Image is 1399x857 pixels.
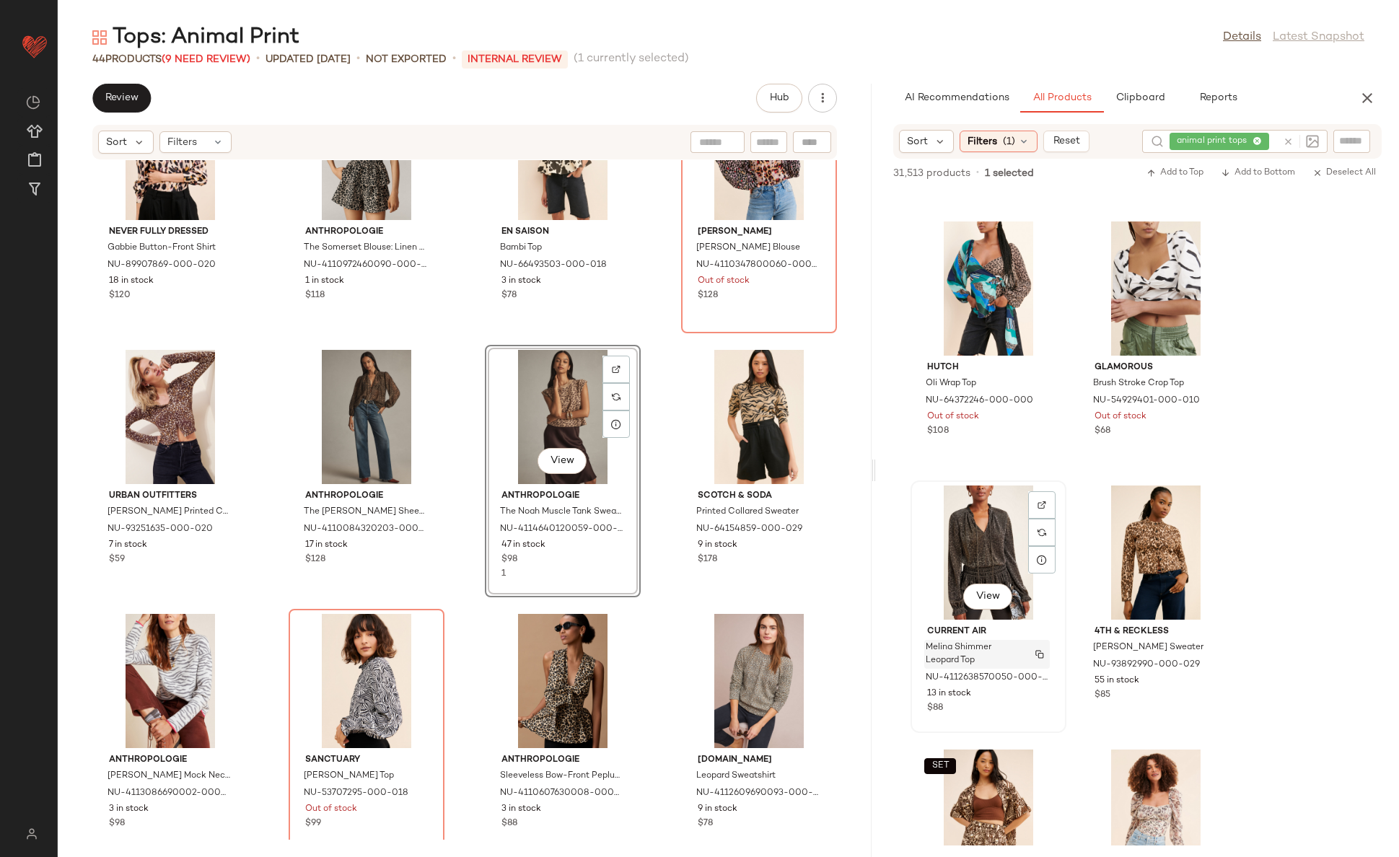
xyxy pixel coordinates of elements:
[1095,689,1110,702] span: $85
[926,377,976,390] span: Oli Wrap Top
[356,50,360,68] span: •
[304,242,426,255] span: The Somerset Blouse: Linen Edition
[304,506,426,519] span: The [PERSON_NAME] Sheer Printed Blouse: Burnout Edition
[1312,168,1376,178] span: Deselect All
[108,242,216,255] span: Gabbie Button-Front Shirt
[550,455,574,467] span: View
[1198,92,1237,104] span: Reports
[1177,135,1253,148] span: animal print tops
[963,584,1012,610] button: View
[931,761,949,771] span: SET
[256,50,260,68] span: •
[26,95,40,110] img: svg%3e
[305,289,325,302] span: $118
[92,52,250,67] div: Products
[698,803,737,816] span: 9 in stock
[1306,135,1319,148] img: svg%3e
[927,625,1050,638] span: Current Air
[1221,168,1295,178] span: Add to Bottom
[612,392,620,401] img: svg%3e
[109,490,232,503] span: Urban Outfitters
[108,523,213,536] span: NU-93251635-000-020
[927,687,971,700] span: 13 in stock
[1307,164,1382,182] button: Deselect All
[20,32,49,61] img: heart_red.DM2ytmEG.svg
[696,506,799,519] span: Printed Collared Sweater
[904,92,1009,104] span: AI Recommendations
[304,259,426,272] span: NU-4110972460090-000-015
[696,242,800,255] span: [PERSON_NAME] Blouse
[985,166,1034,181] span: 1 selected
[698,490,820,503] span: Scotch & Soda
[926,641,1021,667] span: Melina Shimmer Leopard Top
[109,275,154,288] span: 18 in stock
[975,591,1000,602] span: View
[1093,395,1200,408] span: NU-54929401-000-010
[305,817,321,830] span: $99
[698,539,737,552] span: 9 in stock
[108,770,230,783] span: [PERSON_NAME] Mock Neck Top
[92,54,105,65] span: 44
[304,787,408,800] span: NU-53707295-000-018
[294,350,439,484] img: 4110084320203_009_b
[490,350,636,484] img: 4114640120059_029_b
[1003,134,1015,149] span: (1)
[1115,92,1165,104] span: Clipboard
[501,817,517,830] span: $88
[109,553,125,566] span: $59
[109,226,232,239] span: Never Fully Dressed
[97,614,243,748] img: 4113086690002_004_b
[304,523,426,536] span: NU-4110084320203-000-009
[304,770,394,783] span: [PERSON_NAME] Top
[1223,29,1261,46] a: Details
[462,50,568,69] p: INTERNAL REVIEW
[167,135,197,150] span: Filters
[574,50,689,68] span: (1 currently selected)
[106,135,127,150] span: Sort
[698,817,713,830] span: $78
[109,289,131,302] span: $120
[501,289,517,302] span: $78
[927,361,1050,374] span: Hutch
[105,92,139,104] span: Review
[927,410,979,423] span: Out of stock
[893,166,970,181] span: 31,513 products
[452,50,456,68] span: •
[294,614,439,748] img: 53707295_018_b4
[1083,221,1229,356] img: 54929401_010_b
[500,506,623,519] span: The Noah Muscle Tank Sweater
[968,134,997,149] span: Filters
[916,221,1061,356] img: 64372246_000_b3
[926,672,1048,685] span: NU-4112638570050-000-029
[1095,410,1146,423] span: Out of stock
[1151,135,1164,148] img: svg%3e
[501,754,624,767] span: Anthropologie
[976,167,979,180] span: •
[1032,92,1092,104] span: All Products
[756,84,802,113] button: Hub
[305,803,357,816] span: Out of stock
[1141,164,1209,182] button: Add to Top
[109,754,232,767] span: Anthropologie
[305,754,428,767] span: Sanctuary
[305,539,348,552] span: 17 in stock
[696,259,819,272] span: NU-4110347800060-000-066
[698,289,718,302] span: $128
[500,770,623,783] span: Sleeveless Bow-Front Peplum Blouse
[490,614,636,748] img: 4110607630008_029_b
[92,23,299,52] div: Tops: Animal Print
[501,226,624,239] span: En Saison
[162,54,250,65] span: (9 Need Review)
[907,134,928,149] span: Sort
[696,770,776,783] span: Leopard Sweatshirt
[305,226,428,239] span: Anthropologie
[538,448,587,474] button: View
[305,553,325,566] span: $128
[500,242,542,255] span: Bambi Top
[1053,136,1080,147] span: Reset
[500,259,607,272] span: NU-66493503-000-018
[686,350,832,484] img: 64154859_029_b3
[1095,425,1110,438] span: $68
[97,350,243,484] img: 93251635_020_b
[501,275,541,288] span: 3 in stock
